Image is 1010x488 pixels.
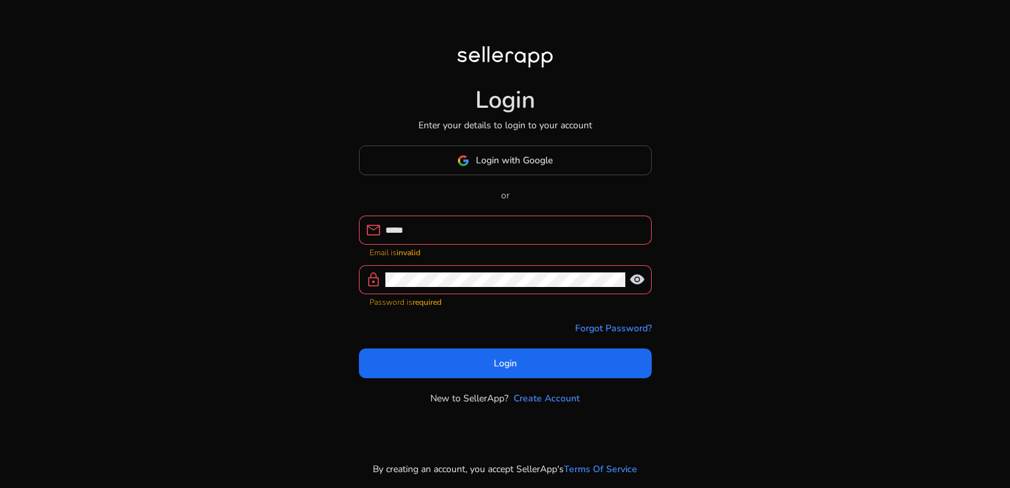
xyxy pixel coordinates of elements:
[366,272,381,288] span: lock
[412,297,442,307] strong: required
[475,86,535,114] h1: Login
[359,188,652,202] p: or
[366,222,381,238] span: mail
[397,247,420,258] strong: invalid
[629,272,645,288] span: visibility
[494,356,517,370] span: Login
[359,348,652,378] button: Login
[369,294,641,308] mat-error: Password is
[430,391,508,405] p: New to SellerApp?
[564,462,637,476] a: Terms Of Service
[457,155,469,167] img: google-logo.svg
[359,145,652,175] button: Login with Google
[369,245,641,259] mat-error: Email is
[476,153,553,167] span: Login with Google
[575,321,652,335] a: Forgot Password?
[418,118,592,132] p: Enter your details to login to your account
[514,391,580,405] a: Create Account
